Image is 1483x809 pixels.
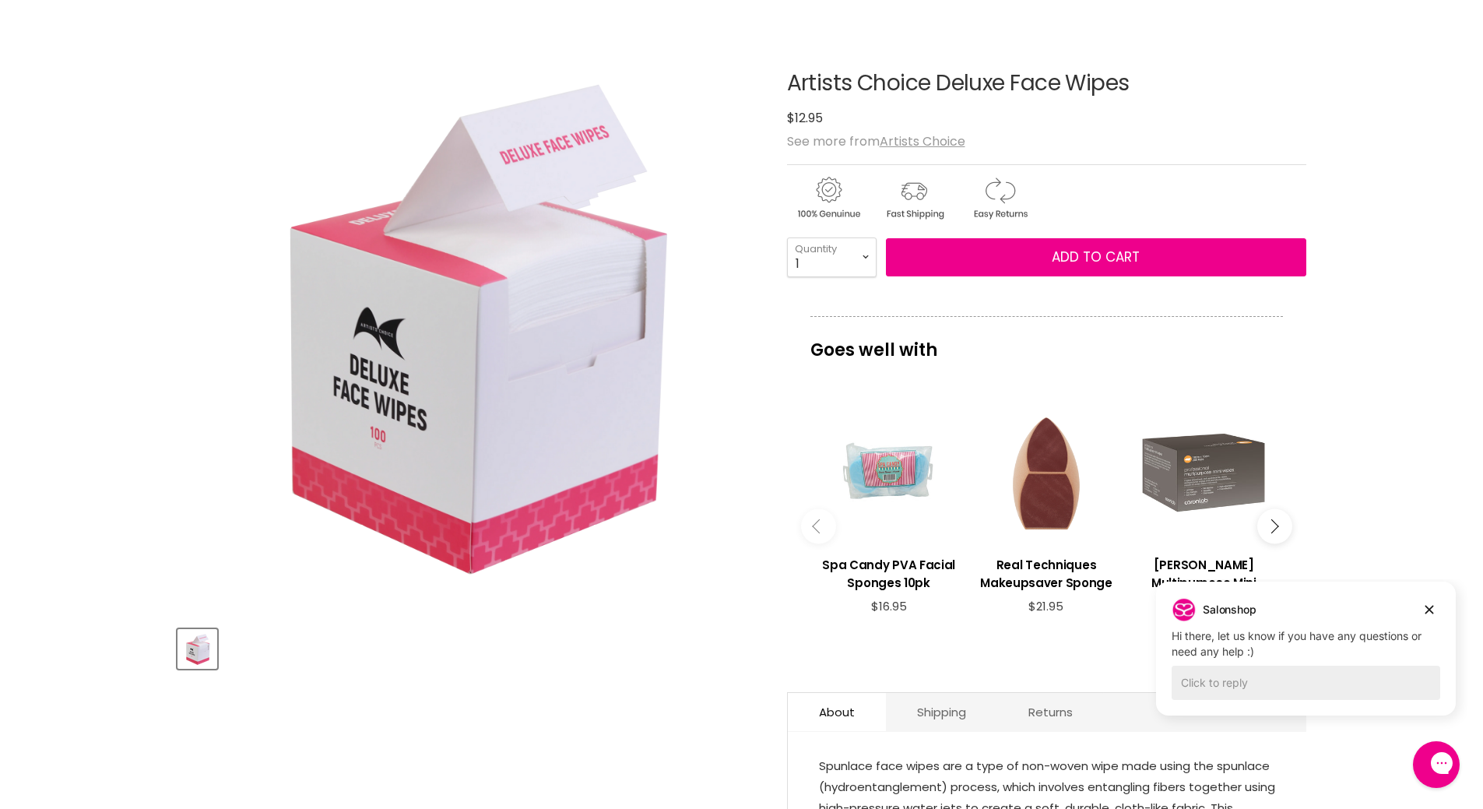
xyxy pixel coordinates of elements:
[975,544,1117,600] a: View product:Real Techniques Makeupsaver Sponge
[177,32,758,614] img: FaceWipes-100pk-website_1800x1800.webp
[1052,248,1140,266] span: Add to cart
[818,556,960,592] h3: Spa Candy PVA Facial Sponges 10pk
[787,109,823,127] span: $12.95
[788,693,886,731] a: About
[175,624,761,669] div: Product thumbnails
[886,693,997,731] a: Shipping
[818,544,960,600] a: View product:Spa Candy PVA Facial Sponges 10pk
[810,316,1283,368] p: Goes well with
[873,174,955,222] img: shipping.gif
[177,33,759,614] div: Artists Choice Deluxe Face Wipes image. Click or Scroll to Zoom.
[880,132,965,150] a: Artists Choice
[886,238,1306,277] button: Add to cart
[177,629,217,669] button: Artists Choice Deluxe Face Wipes
[787,72,1306,96] h1: Artists Choice Deluxe Face Wipes
[787,237,877,276] select: Quantity
[975,403,1117,544] a: View product:Real Techniques Makeupsaver Sponge
[975,556,1117,592] h3: Real Techniques Makeupsaver Sponge
[1405,736,1467,793] iframe: Gorgias live chat messenger
[787,132,965,150] span: See more from
[818,403,960,544] a: View product:Spa Candy PVA Facial Sponges 10pk
[958,174,1041,222] img: returns.gif
[997,693,1104,731] a: Returns
[1144,579,1467,739] iframe: Gorgias live chat campaigns
[1028,598,1063,614] span: $21.95
[787,174,870,222] img: genuine.gif
[871,598,907,614] span: $16.95
[1133,544,1274,617] a: View product:Caron Multipurpose Mini Wipes 200pk
[1133,556,1274,610] h3: [PERSON_NAME] Multipurpose Mini Wipes 200pk
[1133,403,1274,544] a: View product:Caron Multipurpose Mini Wipes 200pk
[179,631,216,667] img: Artists Choice Deluxe Face Wipes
